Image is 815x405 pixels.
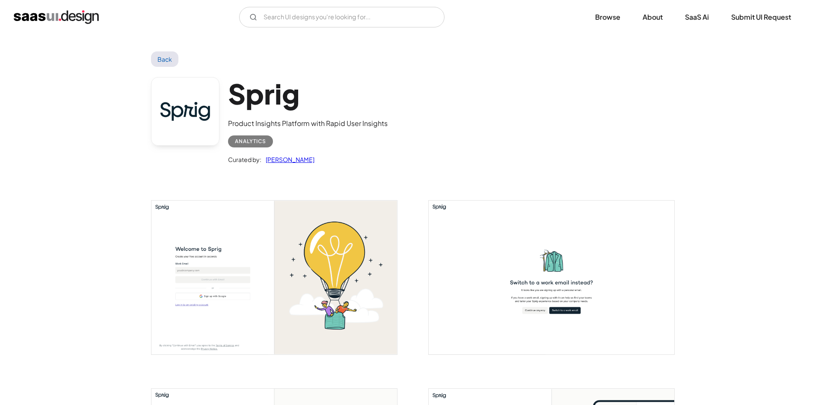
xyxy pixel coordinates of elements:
a: Browse [585,8,631,27]
a: [PERSON_NAME] [261,154,314,165]
div: Product Insights Platform with Rapid User Insights [228,118,388,129]
a: Back [151,51,179,67]
h1: Sprig [228,77,388,110]
a: About [632,8,673,27]
form: Email Form [239,7,445,27]
img: 63f5c56ff743ff74c873f701_Sprig%20Signup%20Screen.png [151,201,397,354]
input: Search UI designs you're looking for... [239,7,445,27]
div: Curated by: [228,154,261,165]
a: open lightbox [151,201,397,354]
a: SaaS Ai [675,8,719,27]
a: home [14,10,99,24]
a: Submit UI Request [721,8,801,27]
div: Analytics [235,136,266,147]
img: 63f5c8c0371d04848a8ae25c_Sprig%20Switch%20to%20work%20email.png [429,201,674,354]
a: open lightbox [429,201,674,354]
